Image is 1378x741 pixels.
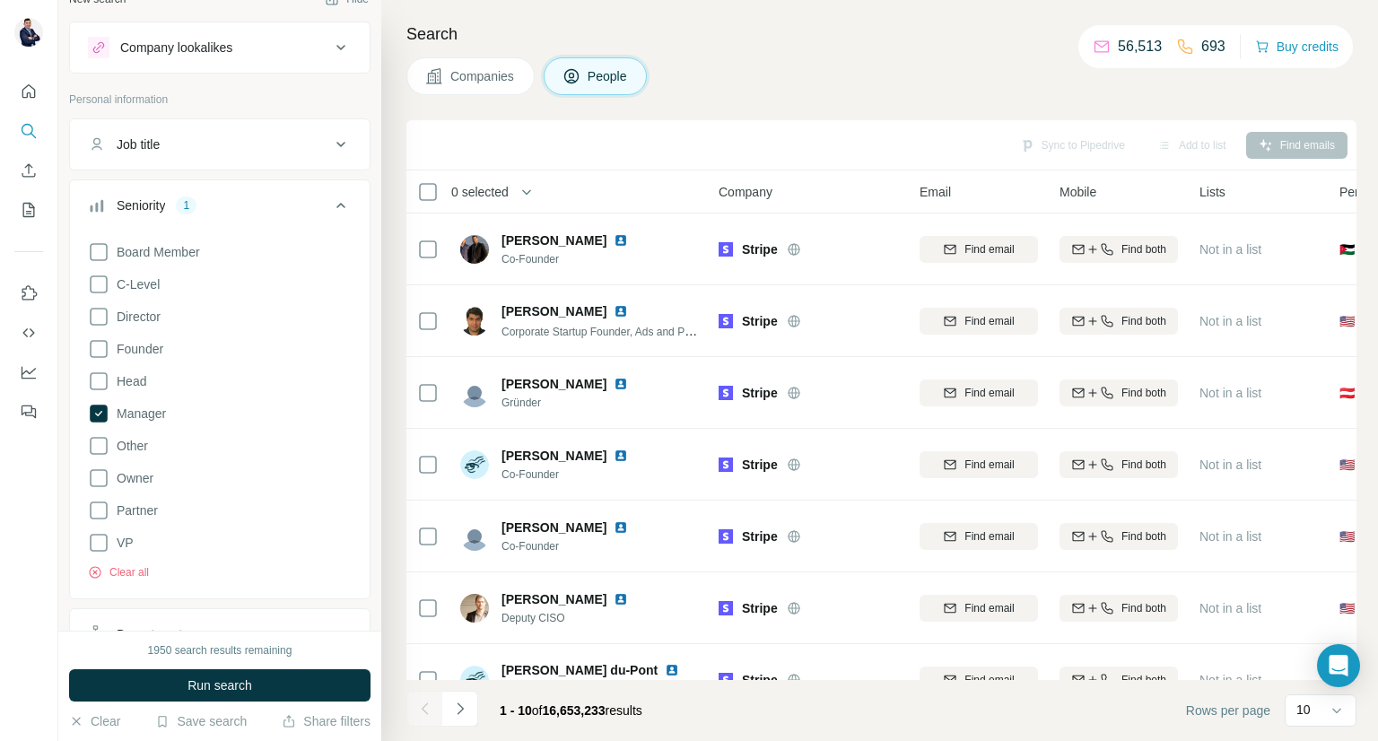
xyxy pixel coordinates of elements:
[460,666,489,694] img: Avatar
[70,26,370,69] button: Company lookalikes
[1121,528,1166,545] span: Find both
[964,385,1014,401] span: Find email
[14,317,43,349] button: Use Surfe API
[964,672,1014,688] span: Find email
[460,594,489,623] img: Avatar
[1121,672,1166,688] span: Find both
[14,115,43,147] button: Search
[14,396,43,428] button: Feedback
[742,527,778,545] span: Stripe
[719,529,733,544] img: Logo of Stripe
[70,184,370,234] button: Seniority1
[69,92,371,108] p: Personal information
[719,386,733,400] img: Logo of Stripe
[1121,241,1166,257] span: Find both
[501,231,606,249] span: [PERSON_NAME]
[1339,456,1355,474] span: 🇺🇸
[1118,36,1162,57] p: 56,513
[665,663,679,677] img: LinkedIn logo
[109,243,200,261] span: Board Member
[450,67,516,85] span: Companies
[14,18,43,47] img: Avatar
[155,712,247,730] button: Save search
[964,457,1014,473] span: Find email
[614,592,628,606] img: LinkedIn logo
[501,590,606,608] span: [PERSON_NAME]
[920,667,1038,693] button: Find email
[1199,458,1261,472] span: Not in a list
[501,302,606,320] span: [PERSON_NAME]
[501,538,650,554] span: Co-Founder
[14,194,43,226] button: My lists
[460,235,489,264] img: Avatar
[1199,314,1261,328] span: Not in a list
[614,449,628,463] img: LinkedIn logo
[148,642,292,658] div: 1950 search results remaining
[1121,313,1166,329] span: Find both
[614,233,628,248] img: LinkedIn logo
[719,242,733,257] img: Logo of Stripe
[1199,601,1261,615] span: Not in a list
[920,308,1038,335] button: Find email
[719,183,772,201] span: Company
[1199,386,1261,400] span: Not in a list
[1296,701,1311,719] p: 10
[1060,667,1178,693] button: Find both
[501,375,606,393] span: [PERSON_NAME]
[501,395,650,411] span: Gründer
[188,676,252,694] span: Run search
[69,712,120,730] button: Clear
[742,312,778,330] span: Stripe
[1317,644,1360,687] div: Open Intercom Messenger
[442,691,478,727] button: Navigate to next page
[614,377,628,391] img: LinkedIn logo
[920,595,1038,622] button: Find email
[1060,451,1178,478] button: Find both
[1186,702,1270,719] span: Rows per page
[109,308,161,326] span: Director
[742,456,778,474] span: Stripe
[109,372,146,390] span: Head
[109,437,148,455] span: Other
[964,241,1014,257] span: Find email
[1339,240,1355,258] span: 🇯🇴
[920,379,1038,406] button: Find email
[1060,308,1178,335] button: Find both
[501,447,606,465] span: [PERSON_NAME]
[1201,36,1225,57] p: 693
[501,324,773,338] span: Corporate Startup Founder, Ads and Promotion Targeting
[176,197,196,214] div: 1
[1339,599,1355,617] span: 🇺🇸
[406,22,1356,47] h4: Search
[460,379,489,407] img: Avatar
[14,75,43,108] button: Quick start
[117,135,160,153] div: Job title
[14,277,43,309] button: Use Surfe on LinkedIn
[588,67,629,85] span: People
[1199,183,1225,201] span: Lists
[920,451,1038,478] button: Find email
[109,501,158,519] span: Partner
[117,625,182,643] div: Department
[109,405,166,423] span: Manager
[964,600,1014,616] span: Find email
[460,450,489,479] img: Avatar
[742,384,778,402] span: Stripe
[920,236,1038,263] button: Find email
[1060,595,1178,622] button: Find both
[964,313,1014,329] span: Find email
[14,356,43,388] button: Dashboard
[70,613,370,656] button: Department
[1339,384,1355,402] span: 🇦🇹
[1255,34,1339,59] button: Buy credits
[1199,242,1261,257] span: Not in a list
[109,340,163,358] span: Founder
[451,183,509,201] span: 0 selected
[69,669,371,702] button: Run search
[1199,673,1261,687] span: Not in a list
[1121,385,1166,401] span: Find both
[742,671,778,689] span: Stripe
[1121,457,1166,473] span: Find both
[117,196,165,214] div: Seniority
[1060,183,1096,201] span: Mobile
